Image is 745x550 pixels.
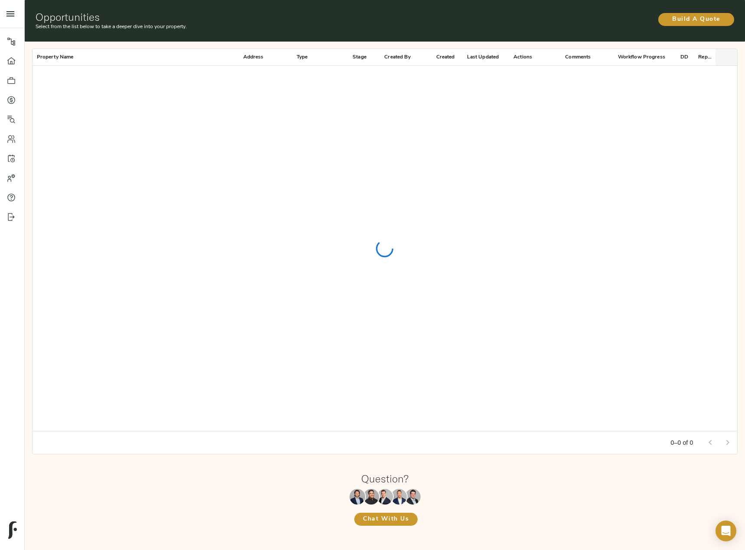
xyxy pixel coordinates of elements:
[121,49,268,66] div: Address
[37,49,74,66] div: Property Name
[694,49,716,66] div: Report
[716,521,736,541] div: Open Intercom Messenger
[467,49,499,66] div: Last Updated
[243,49,264,66] div: Address
[384,49,410,66] div: Created By
[268,49,312,66] div: Type
[459,49,503,66] div: Last Updated
[672,49,694,66] div: DD
[8,521,17,539] img: logo
[363,489,379,505] img: Kenneth Mendonça
[312,49,371,66] div: Stage
[353,49,366,66] div: Stage
[658,13,734,26] button: Build A Quote
[350,489,365,505] img: Maxwell Wu
[513,49,532,66] div: Actions
[540,49,614,66] div: Comments
[405,489,421,505] img: Justin Stamp
[371,49,415,66] div: Created By
[415,49,459,66] div: Created
[698,49,714,66] div: Report
[391,489,407,505] img: Richard Le
[671,438,693,447] p: 0–0 of 0
[354,513,418,526] button: Chat With Us
[363,514,409,525] span: Chat With Us
[565,49,591,66] div: Comments
[680,49,688,66] div: DD
[618,49,665,66] div: Workflow Progress
[614,49,673,66] div: Workflow Progress
[503,49,540,66] div: Actions
[36,23,501,31] p: Select from the list below to take a deeper dive into your property.
[667,14,725,25] span: Build A Quote
[297,49,308,66] div: Type
[436,49,455,66] div: Created
[33,49,121,66] div: Property Name
[361,472,408,485] h1: Question?
[36,11,501,23] h1: Opportunities
[377,489,393,505] img: Zach Frizzera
